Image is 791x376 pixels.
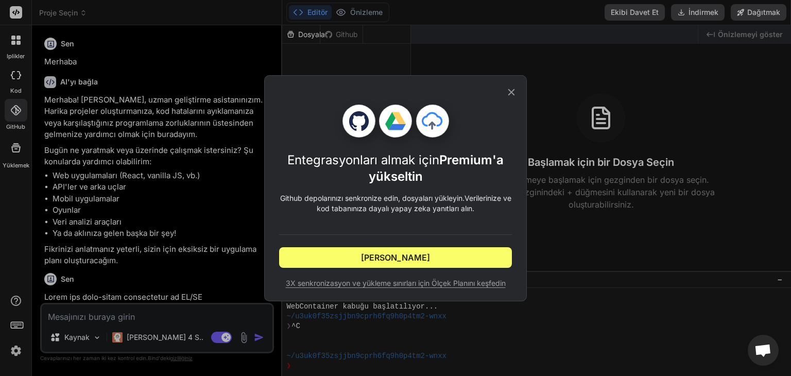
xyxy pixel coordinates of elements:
font: Entegrasyonları almak için [287,152,439,167]
font: [PERSON_NAME] [361,252,430,263]
button: [PERSON_NAME] [279,247,512,268]
font: 3X senkronizasyon ve yükleme sınırları için Ölçek Planını keşfedin [286,279,506,287]
div: Açık sohbet [748,335,779,366]
font: Verilerinize ve kod tabanınıza dayalı yapay zeka yanıtları alın. [317,194,511,213]
font: Github depolarınızı senkronize edin, dosyaları yükleyin. [280,194,465,202]
font: Premium'a yükseltin [369,152,504,184]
